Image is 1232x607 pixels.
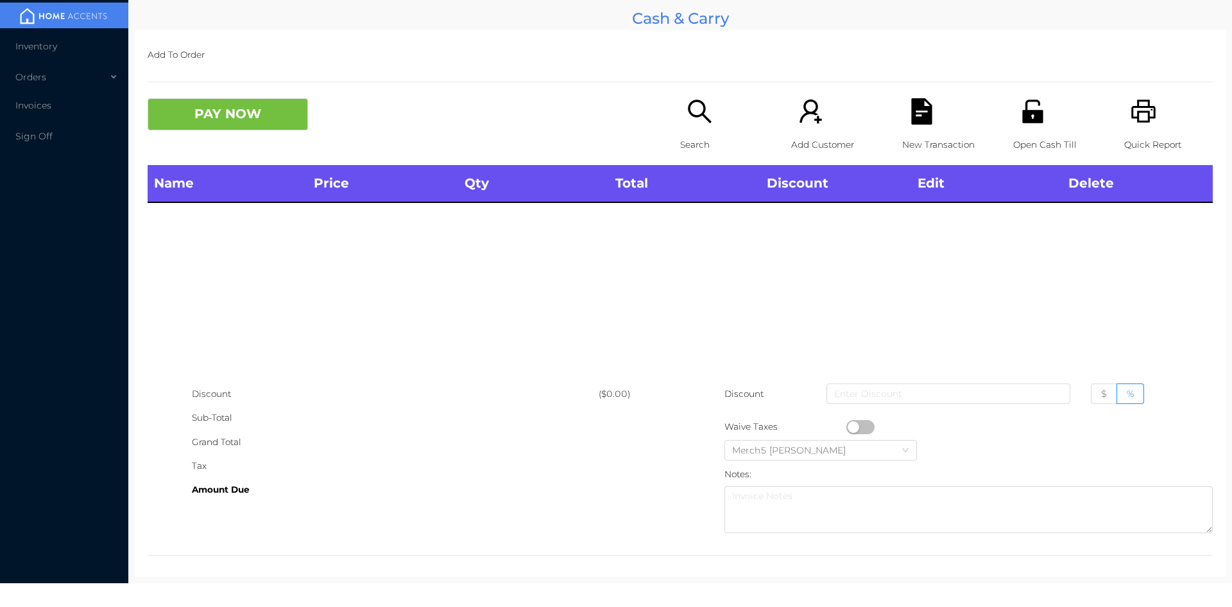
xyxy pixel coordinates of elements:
[826,383,1070,404] input: Enter Discount
[791,133,880,157] p: Add Customer
[15,40,57,52] span: Inventory
[458,165,609,202] th: Qty
[732,441,859,460] div: Merch5 Lawrence
[1101,388,1107,400] span: $
[135,6,1226,30] div: Cash & Carry
[902,446,909,455] i: icon: down
[911,165,1062,202] th: Edit
[192,382,599,406] div: Discount
[724,415,846,439] div: Waive Taxes
[1020,98,1046,125] i: icon: unlock
[192,430,599,454] div: Grand Total
[909,98,935,125] i: icon: file-text
[192,406,599,430] div: Sub-Total
[15,100,51,111] span: Invoices
[760,165,911,202] th: Discount
[902,133,991,157] p: New Transaction
[609,165,760,202] th: Total
[192,478,599,502] div: Amount Due
[1131,98,1157,125] i: icon: printer
[148,98,308,130] button: PAY NOW
[599,382,680,406] div: ($0.00)
[15,130,53,142] span: Sign Off
[1127,388,1134,400] span: %
[148,43,1213,67] p: Add To Order
[724,382,765,406] p: Discount
[798,98,824,125] i: icon: user-add
[15,6,112,26] img: mainBanner
[680,133,769,157] p: Search
[687,98,713,125] i: icon: search
[1062,165,1213,202] th: Delete
[148,165,307,202] th: Name
[307,165,458,202] th: Price
[1124,133,1213,157] p: Quick Report
[724,469,751,479] label: Notes:
[1013,133,1102,157] p: Open Cash Till
[192,454,599,478] div: Tax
